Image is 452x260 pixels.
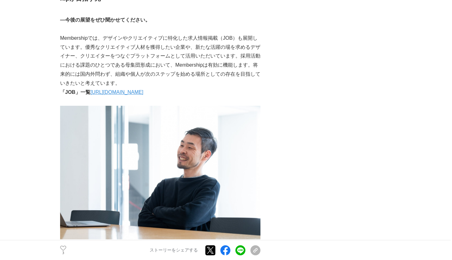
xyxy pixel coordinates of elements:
img: thumbnail_258c22e0-edbb-11ef-8470-0d700a5a77ae.jpg [60,106,260,239]
p: 3 [60,252,66,255]
p: ストーリーをシェアする [150,247,198,253]
p: Membershipでは、デザインやクリエイティブに特化した求人情報掲載（JOB）も展開しています。優秀なクリエイティブ人材を獲得したい企業や、新たな活躍の場を求めるデザイナー、クリエイターをつ... [60,34,260,88]
a: [URL][DOMAIN_NAME] [90,89,143,95]
strong: 「JOB」一覧 [60,89,90,95]
strong: —今後の展望をぜひ聞かせてください。 [60,17,150,23]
